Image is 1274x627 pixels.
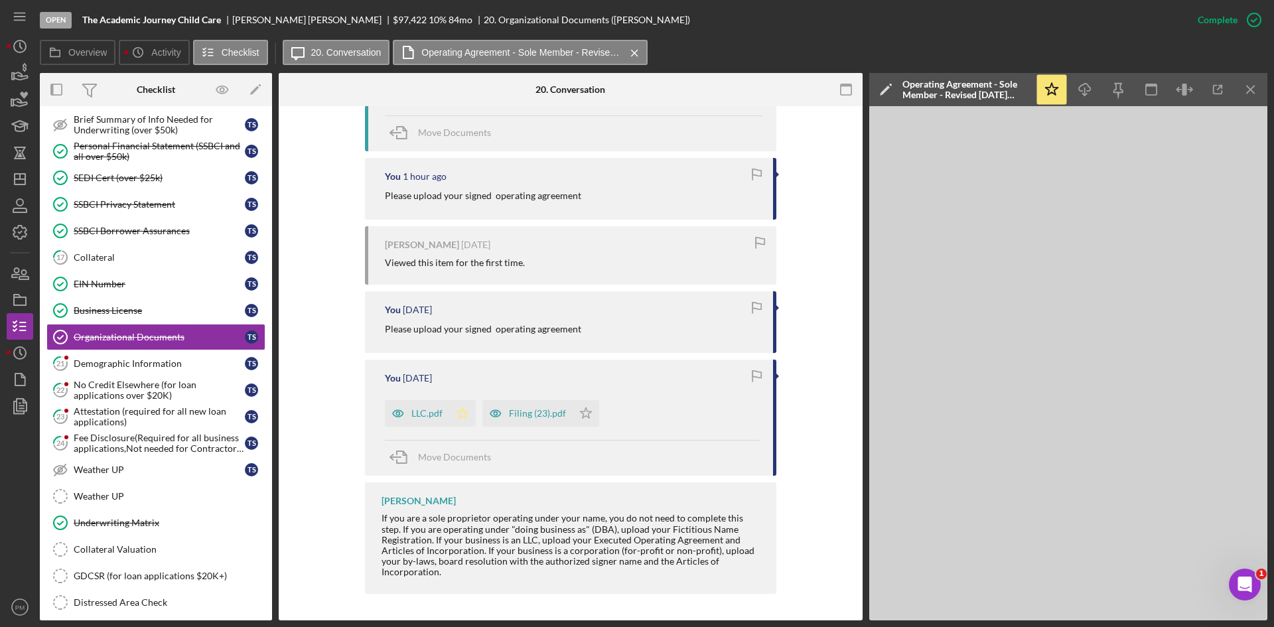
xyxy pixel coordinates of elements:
a: 24Fee Disclosure(Required for all business applications,Not needed for Contractor loans)TS [46,430,265,456]
div: GDCSR (for loan applications $20K+) [74,571,265,581]
a: Personal Financial Statement (SSBCI and all over $50k)TS [46,138,265,165]
time: 2025-09-25 20:48 [403,305,432,315]
div: Business License [74,305,245,316]
div: T S [245,357,258,370]
div: You [385,305,401,315]
div: Collateral Valuation [74,544,265,555]
button: Complete [1184,7,1267,33]
tspan: 24 [56,439,65,447]
div: T S [245,277,258,291]
text: PM [15,604,25,611]
div: Open [40,12,72,29]
div: Organizational Documents [74,332,245,342]
label: 20. Conversation [311,47,382,58]
a: Collateral Valuation [46,536,265,563]
div: Complete [1198,7,1238,33]
div: Attestation (required for all new loan applications) [74,406,245,427]
a: Distressed Area Check [46,589,265,616]
div: Fee Disclosure(Required for all business applications,Not needed for Contractor loans) [74,433,245,454]
div: EIN Number [74,279,245,289]
button: Move Documents [385,441,504,474]
button: LLC.pdf [385,400,476,427]
a: 17CollateralTS [46,244,265,271]
div: Brief Summary of Info Needed for Underwriting (over $50k) [74,114,245,135]
span: $97,422 [393,14,427,25]
div: Weather UP [74,491,265,502]
div: T S [245,437,258,450]
button: Overview [40,40,115,65]
div: T S [245,251,258,264]
div: 20. Organizational Documents ([PERSON_NAME]) [484,15,690,25]
time: 2025-09-25 19:26 [403,373,432,383]
button: Operating Agreement - Sole Member - Revised [DATE] (2).doc [393,40,648,65]
iframe: Document Preview [869,106,1267,620]
tspan: 17 [56,253,65,261]
b: The Academic Journey Child Care [82,15,221,25]
div: Underwriting Matrix [74,518,265,528]
a: Brief Summary of Info Needed for Underwriting (over $50k)TS [46,111,265,138]
div: T S [245,224,258,238]
tspan: 22 [56,385,64,394]
div: SSBCI Borrower Assurances [74,226,245,236]
a: SSBCI Borrower AssurancesTS [46,218,265,244]
div: [PERSON_NAME] [385,240,459,250]
div: Viewed this item for the first time. [385,257,525,268]
div: T S [245,410,258,423]
div: T S [245,118,258,131]
div: 10 % [429,15,447,25]
div: Personal Financial Statement (SSBCI and all over $50k) [74,141,245,162]
button: Move Documents [385,116,504,149]
button: PM [7,594,33,620]
button: Activity [119,40,189,65]
tspan: 23 [56,412,64,421]
a: Weather UPTS [46,456,265,483]
div: T S [245,304,258,317]
div: You [385,373,401,383]
div: You [385,171,401,182]
p: Please upload your signed operating agreement [385,322,581,336]
div: Distressed Area Check [74,597,265,608]
a: SEDI Cert (over $25k)TS [46,165,265,191]
a: SSBCI Privacy StatementTS [46,191,265,218]
button: Checklist [193,40,268,65]
time: 2025-09-30 13:48 [403,171,447,182]
tspan: 21 [56,359,64,368]
p: Please upload your signed operating agreement [385,188,581,203]
label: Checklist [222,47,259,58]
div: Demographic Information [74,358,245,369]
a: 22No Credit Elsewhere (for loan applications over $20K)TS [46,377,265,403]
div: 20. Conversation [535,84,605,95]
div: Checklist [137,84,175,95]
label: Overview [68,47,107,58]
iframe: Intercom live chat [1229,569,1261,600]
button: 20. Conversation [283,40,390,65]
a: Business LicenseTS [46,297,265,324]
label: Activity [151,47,180,58]
a: 23Attestation (required for all new loan applications)TS [46,403,265,430]
a: EIN NumberTS [46,271,265,297]
div: T S [245,383,258,397]
div: T S [245,463,258,476]
span: Move Documents [418,127,491,138]
div: 84 mo [449,15,472,25]
a: Underwriting Matrix [46,510,265,536]
button: Filing (23).pdf [482,400,599,427]
div: SSBCI Privacy Statement [74,199,245,210]
div: Operating Agreement - Sole Member - Revised [DATE] (2).doc [902,79,1028,100]
a: 21Demographic InformationTS [46,350,265,377]
div: T S [245,330,258,344]
div: T S [245,171,258,184]
div: SEDI Cert (over $25k) [74,173,245,183]
div: T S [245,145,258,158]
span: Move Documents [418,451,491,462]
a: GDCSR (for loan applications $20K+) [46,563,265,589]
label: Operating Agreement - Sole Member - Revised [DATE] (2).doc [421,47,620,58]
time: 2025-09-25 21:56 [461,240,490,250]
a: Weather UP [46,483,265,510]
span: 1 [1256,569,1267,579]
div: Weather UP [74,464,245,475]
div: Filing (23).pdf [509,408,566,419]
div: Collateral [74,252,245,263]
div: T S [245,198,258,211]
div: If you are a sole proprietor operating under your name, you do not need to complete this step. If... [382,513,763,577]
